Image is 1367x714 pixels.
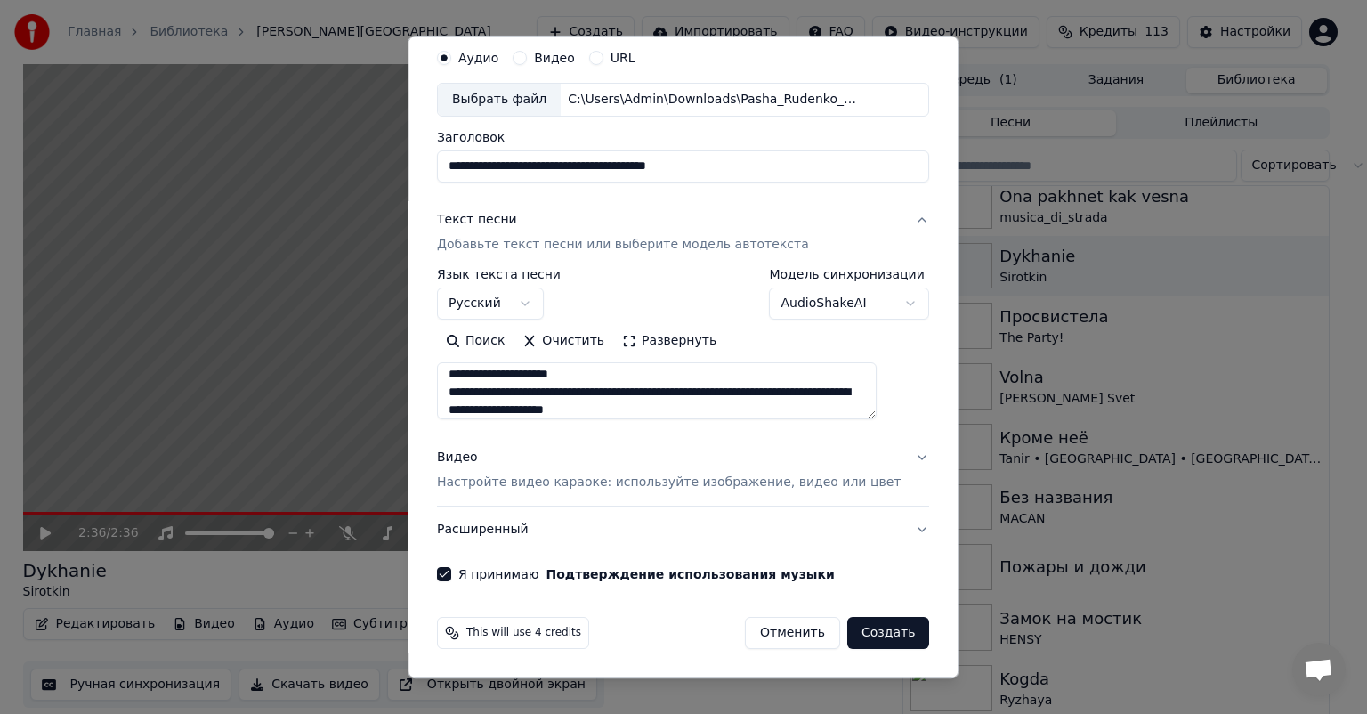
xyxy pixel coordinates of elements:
button: Отменить [745,617,840,649]
button: ВидеоНастройте видео караоке: используйте изображение, видео или цвет [437,434,929,506]
div: Выбрать файл [438,84,561,116]
label: Заголовок [437,131,929,143]
label: Я принимаю [458,568,835,580]
button: Поиск [437,327,514,355]
button: Я принимаю [546,568,835,580]
label: Язык текста песни [437,268,561,280]
button: Очистить [514,327,614,355]
p: Настройте видео караоке: используйте изображение, видео или цвет [437,474,901,491]
button: Текст песниДобавьте текст песни или выберите модель автотекста [437,197,929,268]
div: C:\Users\Admin\Downloads\Pasha_Rudenko_-_Gorod_vlyubljonnykh_79445935.mp3 [561,91,863,109]
p: Добавьте текст песни или выберите модель автотекста [437,236,809,254]
label: Аудио [458,52,498,64]
button: Создать [847,617,929,649]
span: This will use 4 credits [466,626,581,640]
button: Развернуть [613,327,725,355]
label: URL [611,52,635,64]
div: Видео [437,449,901,491]
label: Видео [534,52,575,64]
label: Модель синхронизации [770,268,930,280]
div: Текст песниДобавьте текст песни или выберите модель автотекста [437,268,929,434]
button: Расширенный [437,507,929,553]
div: Текст песни [437,211,517,229]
